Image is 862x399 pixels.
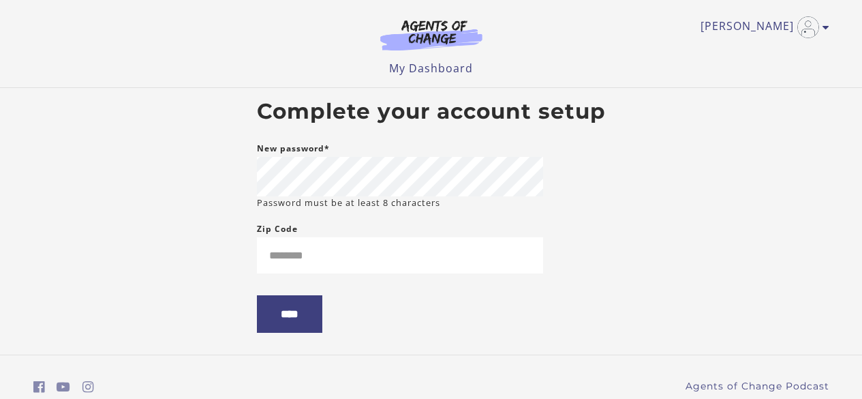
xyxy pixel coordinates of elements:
[257,221,298,237] label: Zip Code
[57,381,70,394] i: https://www.youtube.com/c/AgentsofChangeTestPrepbyMeaganMitchell (Open in a new window)
[389,61,473,76] a: My Dashboard
[57,377,70,397] a: https://www.youtube.com/c/AgentsofChangeTestPrepbyMeaganMitchell (Open in a new window)
[33,381,45,394] i: https://www.facebook.com/groups/aswbtestprep (Open in a new window)
[82,381,94,394] i: https://www.instagram.com/agentsofchangeprep/ (Open in a new window)
[257,141,330,157] label: New password*
[33,377,45,397] a: https://www.facebook.com/groups/aswbtestprep (Open in a new window)
[701,16,822,38] a: Toggle menu
[82,377,94,397] a: https://www.instagram.com/agentsofchangeprep/ (Open in a new window)
[257,196,440,209] small: Password must be at least 8 characters
[366,19,497,50] img: Agents of Change Logo
[686,379,829,394] a: Agents of Change Podcast
[257,99,606,125] h2: Complete your account setup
